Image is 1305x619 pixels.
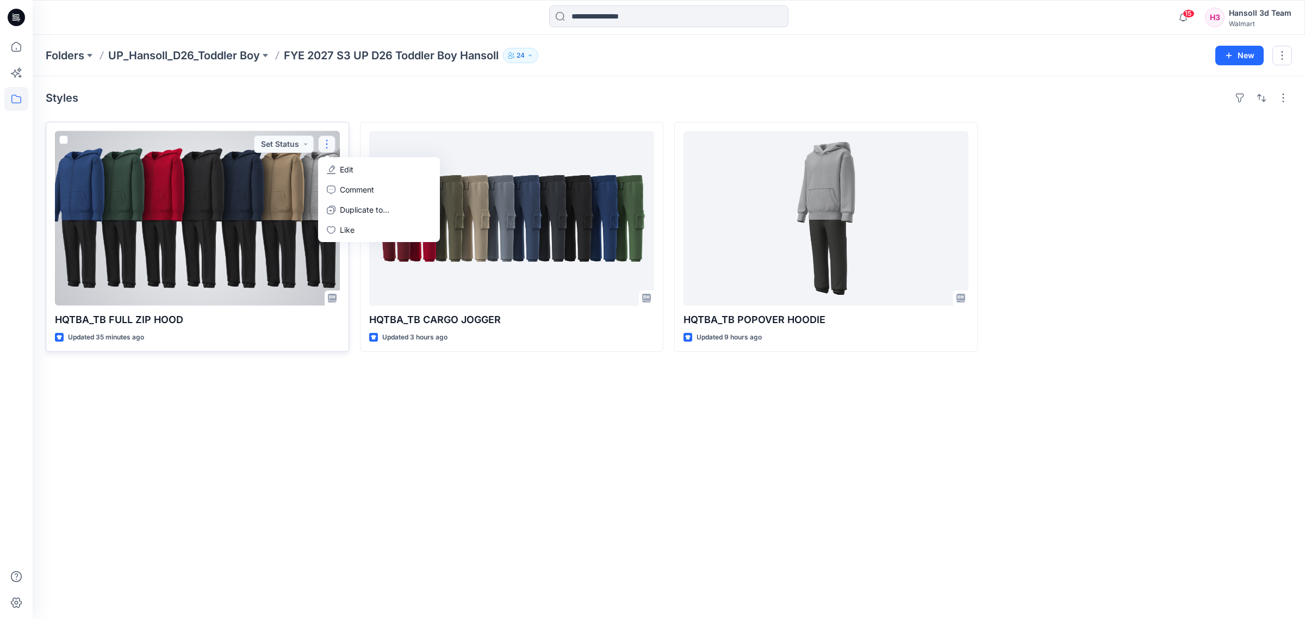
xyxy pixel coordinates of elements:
[683,131,968,306] a: HQTBA_TB POPOVER HOODIE
[55,312,340,327] p: HQTBA_TB FULL ZIP HOOD
[1205,8,1225,27] div: H3
[108,48,260,63] a: UP_Hansoll_D26_Toddler Boy
[320,159,438,179] a: Edit
[340,204,389,215] p: Duplicate to...
[369,312,654,327] p: HQTBA_TB CARGO JOGGER
[340,224,355,236] p: Like
[46,91,78,104] h4: Styles
[340,184,374,195] p: Comment
[697,332,762,343] p: Updated 9 hours ago
[683,312,968,327] p: HQTBA_TB POPOVER HOODIE
[382,332,448,343] p: Updated 3 hours ago
[68,332,144,343] p: Updated 35 minutes ago
[1215,46,1264,65] button: New
[340,164,353,175] p: Edit
[503,48,538,63] button: 24
[1229,20,1291,28] div: Walmart
[1229,7,1291,20] div: Hansoll 3d Team
[46,48,84,63] a: Folders
[55,131,340,306] a: HQTBA_TB FULL ZIP HOOD
[284,48,499,63] p: FYE 2027 S3 UP D26 Toddler Boy Hansoll
[369,131,654,306] a: HQTBA_TB CARGO JOGGER
[1183,9,1195,18] span: 15
[517,49,525,61] p: 24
